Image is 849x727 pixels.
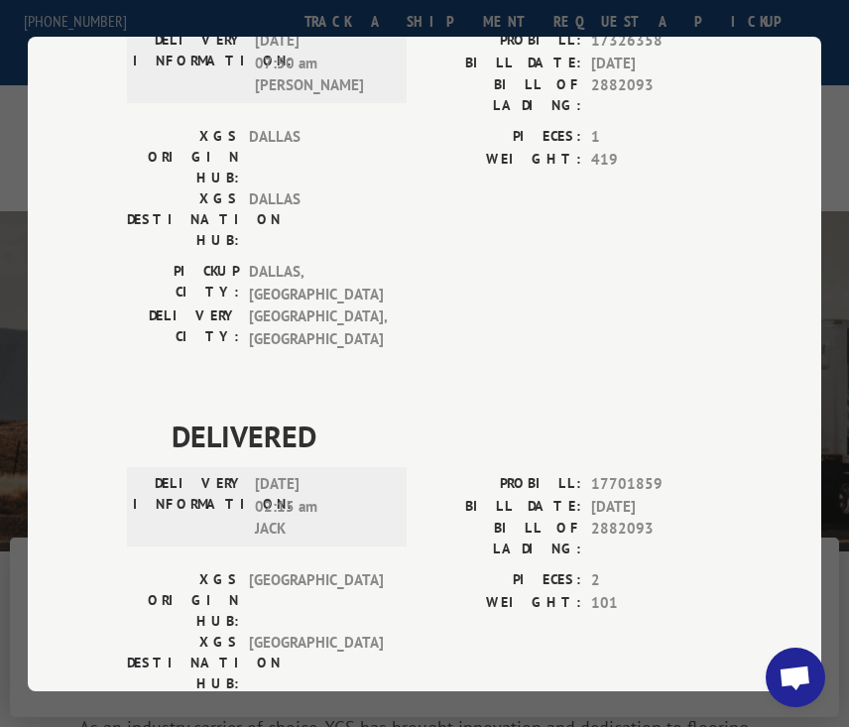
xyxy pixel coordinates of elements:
[766,648,825,707] div: Open chat
[424,126,581,149] label: PIECES:
[424,473,581,496] label: PROBILL:
[424,52,581,74] label: BILL DATE:
[255,473,389,541] span: [DATE] 02:15 am JACK
[133,30,245,97] label: DELIVERY INFORMATION:
[591,148,722,171] span: 419
[424,569,581,592] label: PIECES:
[127,261,239,305] label: PICKUP CITY:
[591,495,722,518] span: [DATE]
[249,261,383,305] span: DALLAS , [GEOGRAPHIC_DATA]
[424,591,581,614] label: WEIGHT:
[249,188,383,251] span: DALLAS
[591,591,722,614] span: 101
[127,632,239,694] label: XGS DESTINATION HUB:
[424,74,581,116] label: BILL OF LADING:
[249,632,383,694] span: [GEOGRAPHIC_DATA]
[591,569,722,592] span: 2
[127,188,239,251] label: XGS DESTINATION HUB:
[172,414,722,458] span: DELIVERED
[591,473,722,496] span: 17701859
[591,518,722,559] span: 2882093
[424,518,581,559] label: BILL OF LADING:
[255,30,389,97] span: [DATE] 07:50 am [PERSON_NAME]
[127,305,239,350] label: DELIVERY CITY:
[591,74,722,116] span: 2882093
[591,126,722,149] span: 1
[591,52,722,74] span: [DATE]
[424,30,581,53] label: PROBILL:
[249,126,383,188] span: DALLAS
[127,126,239,188] label: XGS ORIGIN HUB:
[249,569,383,632] span: [GEOGRAPHIC_DATA]
[249,305,383,350] span: [GEOGRAPHIC_DATA] , [GEOGRAPHIC_DATA]
[424,148,581,171] label: WEIGHT:
[591,30,722,53] span: 17326358
[133,473,245,541] label: DELIVERY INFORMATION:
[424,495,581,518] label: BILL DATE:
[127,569,239,632] label: XGS ORIGIN HUB:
